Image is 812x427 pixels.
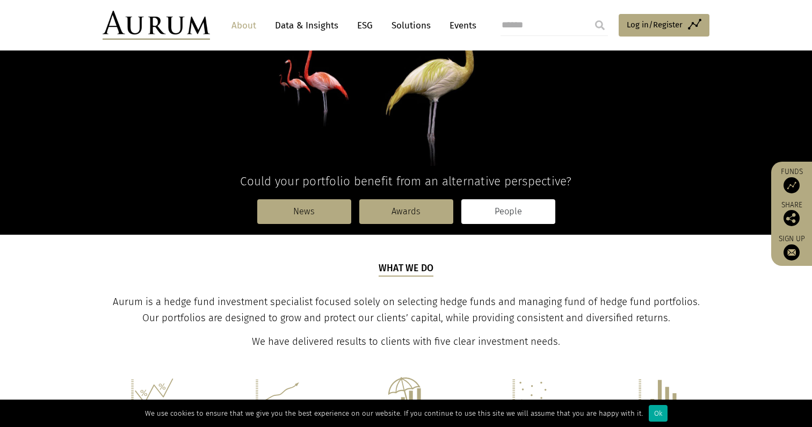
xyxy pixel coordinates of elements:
a: Events [444,16,476,35]
a: About [226,16,262,35]
span: We have delivered results to clients with five clear investment needs. [252,336,560,348]
a: Solutions [386,16,436,35]
a: News [257,199,351,224]
span: Log in/Register [627,18,683,31]
a: Log in/Register [619,14,709,37]
div: Share [777,201,807,226]
a: People [461,199,555,224]
h5: What we do [379,262,434,277]
a: ESG [352,16,378,35]
img: Access Funds [784,177,800,193]
a: Sign up [777,234,807,260]
a: Funds [777,167,807,193]
img: Share this post [784,210,800,226]
img: Aurum [103,11,210,40]
input: Submit [589,15,611,36]
a: Data & Insights [270,16,344,35]
h4: Could your portfolio benefit from an alternative perspective? [103,174,709,189]
div: Ok [649,405,668,422]
img: Sign up to our newsletter [784,244,800,260]
a: Awards [359,199,453,224]
span: Aurum is a hedge fund investment specialist focused solely on selecting hedge funds and managing ... [113,296,700,324]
